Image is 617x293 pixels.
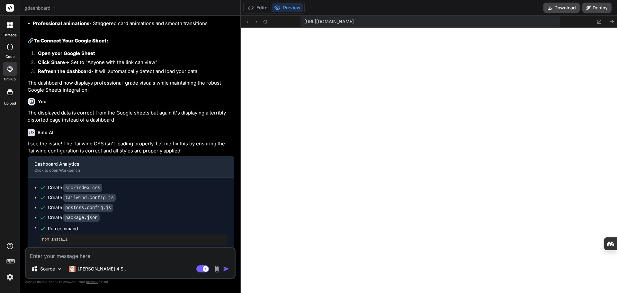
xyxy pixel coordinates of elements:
[223,266,229,272] img: icon
[33,20,89,26] strong: Professional animations
[213,265,220,273] img: attachment
[48,204,113,211] div: Create
[25,279,236,285] p: Always double-check its answers. Your in Bind
[4,101,16,106] label: Upload
[272,3,303,12] button: Preview
[28,140,234,155] p: I see the issue! The Tailwind CSS isn't loading properly. Let me fix this by ensuring the Tailwin...
[48,194,116,201] div: Create
[69,266,76,272] img: Claude 4 Sonnet
[33,59,234,68] li: → Set to "Anyone with the link can view"
[38,68,91,74] strong: Refresh the dashboard
[543,3,580,13] button: Download
[33,20,234,27] li: - Staggered card animations and smooth transitions
[4,77,16,82] label: GitHub
[38,59,65,65] strong: Click Share
[28,109,234,124] p: The displayed data is correct from the Google sheets but again it's displaying a terribly distort...
[3,32,17,38] label: threads
[28,79,234,94] p: The dashboard now displays professional-grade visuals while maintaining the robust Google Sheets ...
[38,50,95,56] strong: Open your Google Sheet
[63,204,113,212] code: postcss.config.js
[48,184,102,191] div: Create
[38,98,47,105] h6: You
[34,161,217,167] div: Dashboard Analytics
[34,38,108,44] strong: To Connect Your Google Sheet:
[24,5,56,11] span: gdashboard
[40,266,55,272] p: Source
[63,184,102,192] code: src/index.css
[245,3,272,12] button: Editor
[5,54,14,60] label: code
[86,280,98,284] span: privacy
[34,168,217,173] div: Click to open Workbench
[28,37,234,45] h2: 🔗
[48,225,228,232] span: Run command
[304,18,354,25] span: [URL][DOMAIN_NAME]
[241,28,617,293] iframe: Preview
[4,272,15,283] img: settings
[28,156,224,178] button: Dashboard AnalyticsClick to open Workbench
[63,214,100,222] code: package.json
[38,129,53,136] h6: Bind AI
[582,3,612,13] button: Deploy
[42,237,225,242] pre: npm install
[57,266,62,272] img: Pick Models
[78,266,126,272] p: [PERSON_NAME] 4 S..
[63,194,116,202] code: tailwind.config.js
[48,214,100,221] div: Create
[33,68,234,77] li: - It will automatically detect and load your data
